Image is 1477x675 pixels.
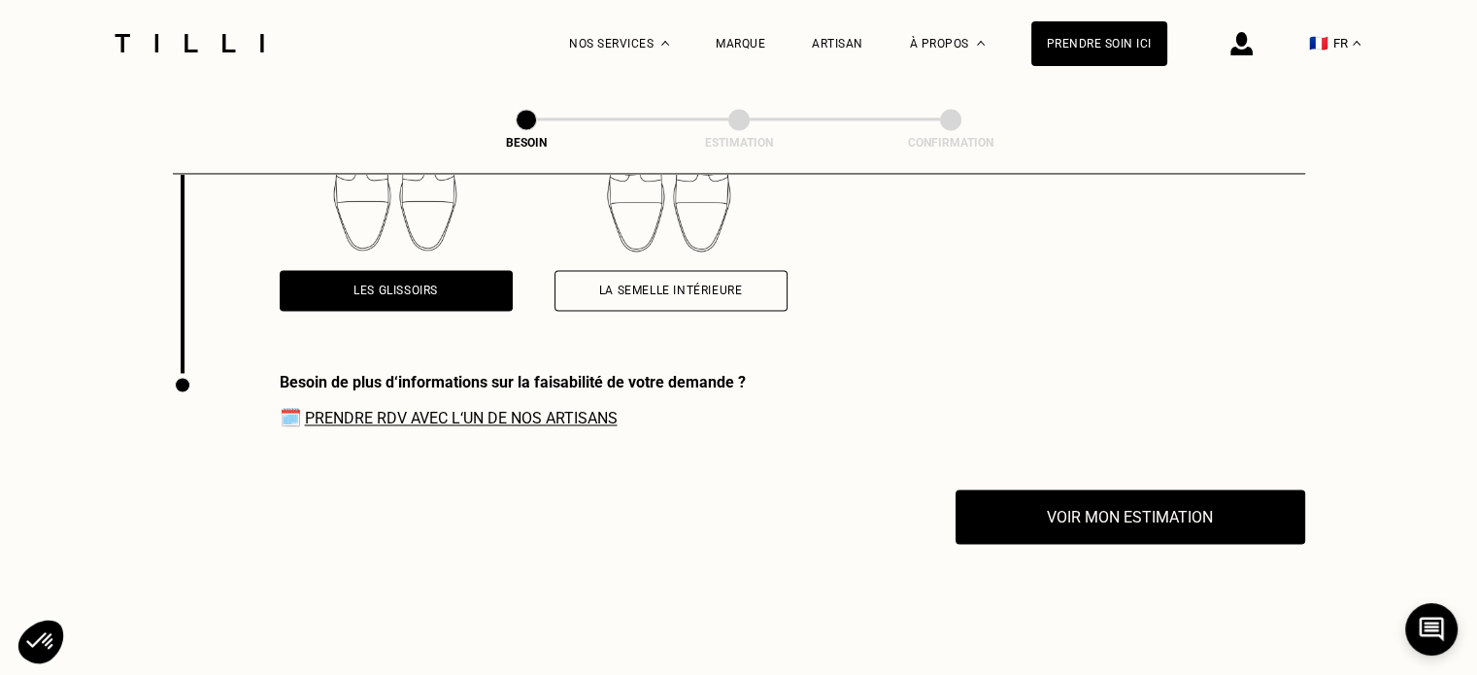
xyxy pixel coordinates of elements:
img: Menu déroulant [661,41,669,46]
div: Confirmation [854,136,1048,150]
div: Besoin de plus d‘informations sur la faisabilité de votre demande ? [280,373,746,391]
a: Prendre soin ici [1031,21,1167,66]
img: icône connexion [1230,32,1253,55]
img: Logo du service de couturière Tilli [108,34,271,52]
div: Les glissoirs [353,285,438,296]
div: Estimation [642,136,836,150]
span: 🇫🇷 [1309,34,1328,52]
a: Artisan [812,37,863,51]
img: Menu déroulant à propos [977,41,985,46]
a: Prendre RDV avec l‘un de nos artisans [305,409,618,427]
a: Marque [716,37,765,51]
div: Besoin [429,136,623,150]
img: menu déroulant [1353,41,1360,46]
span: 🗓️ [280,407,746,427]
button: Voir mon estimation [956,489,1305,544]
div: La semelle intérieure [599,285,743,296]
